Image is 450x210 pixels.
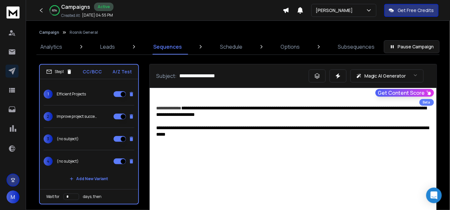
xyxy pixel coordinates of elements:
a: Analytics [36,39,66,55]
div: Active [94,3,114,11]
p: Options [281,43,300,51]
p: Schedule [220,43,242,51]
p: Subject: [156,72,177,80]
button: Get Free Credits [384,4,439,17]
button: M [7,191,20,204]
a: Subsequences [334,39,379,55]
p: (no subject) [57,159,79,164]
p: Improve project success [57,114,98,119]
p: [DATE] 04:55 PM [82,13,113,18]
p: 82 % [52,8,57,12]
p: (no subject) [57,136,79,142]
div: Step 1 [46,69,72,75]
button: Get Content Score [375,89,434,97]
button: Add New Variant [64,172,113,185]
span: 1 [44,90,53,99]
span: 4 [44,157,53,166]
a: Schedule [216,39,246,55]
p: Wait for [46,194,60,199]
p: [PERSON_NAME] [316,7,355,14]
button: Magic AI Generator [350,69,424,82]
span: 2 [44,112,53,121]
button: Pause Campaign [384,40,440,53]
p: Efficient Projects [57,92,86,97]
p: Sequences [153,43,182,51]
p: Magic AI Generator [364,73,406,79]
p: Created At: [61,13,81,18]
p: Rosnik General [70,30,98,35]
span: 3 [44,134,53,143]
div: Open Intercom Messenger [426,188,442,203]
a: Leads [96,39,119,55]
p: days, then [83,194,102,199]
button: Campaign [39,30,59,35]
p: Subsequences [338,43,375,51]
p: Analytics [40,43,62,51]
img: logo [7,6,20,19]
h1: Campaigns [61,3,90,11]
li: Step1CC/BCCA/Z Test1Efficient Projects2Improve project success3(no subject)4(no subject)Add New V... [39,64,139,204]
a: Options [277,39,304,55]
div: Beta [419,99,434,106]
p: Get Free Credits [398,7,434,14]
a: Sequences [149,39,186,55]
p: A/Z Test [113,68,132,75]
p: CC/BCC [83,68,102,75]
p: Leads [100,43,115,51]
